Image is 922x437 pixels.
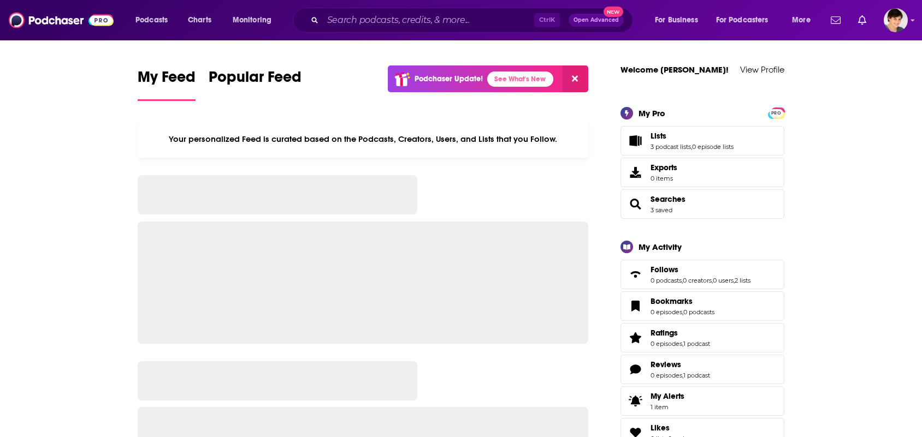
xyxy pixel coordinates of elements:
a: 0 users [713,277,734,284]
span: Searches [620,189,784,219]
span: Likes [651,423,670,433]
p: Podchaser Update! [415,74,483,83]
span: Popular Feed [209,68,302,93]
div: My Activity [639,242,682,252]
a: Exports [620,158,784,187]
span: My Alerts [624,393,646,409]
span: More [792,13,811,28]
a: Bookmarks [651,296,714,306]
a: Reviews [624,362,646,377]
span: My Alerts [651,391,684,401]
a: Reviews [651,360,710,369]
span: , [712,277,713,284]
button: open menu [784,11,824,29]
a: 3 podcast lists [651,143,691,151]
a: My Alerts [620,386,784,416]
span: , [691,143,692,151]
div: Your personalized Feed is curated based on the Podcasts, Creators, Users, and Lists that you Follow. [138,121,588,158]
button: open menu [647,11,712,29]
span: , [682,308,683,316]
button: Open AdvancedNew [569,14,624,27]
a: Lists [624,133,646,148]
a: 0 episodes [651,372,682,379]
img: Podchaser - Follow, Share and Rate Podcasts [9,10,114,31]
a: 0 podcasts [683,308,714,316]
span: Reviews [620,355,784,384]
span: PRO [770,109,783,117]
span: , [682,277,683,284]
a: Ratings [624,330,646,345]
a: 0 episode lists [692,143,734,151]
a: 0 podcasts [651,277,682,284]
span: Ratings [620,323,784,352]
a: 2 lists [735,277,750,284]
span: Open Advanced [574,17,619,23]
span: New [604,7,623,17]
button: open menu [128,11,182,29]
a: 0 creators [683,277,712,284]
a: Ratings [651,328,710,338]
a: Follows [624,267,646,282]
span: Exports [651,163,677,172]
button: Show profile menu [884,8,908,32]
a: 1 podcast [683,372,710,379]
a: Welcome [PERSON_NAME]! [620,64,729,75]
a: View Profile [740,64,784,75]
span: 0 items [651,175,677,182]
div: My Pro [639,108,665,118]
button: open menu [709,11,784,29]
a: PRO [770,108,783,116]
span: Follows [651,265,678,274]
span: , [682,340,683,348]
span: For Business [655,13,698,28]
a: See What's New [487,71,553,87]
input: Search podcasts, credits, & more... [323,11,534,29]
span: My Feed [138,68,196,93]
a: Show notifications dropdown [826,11,845,29]
span: Podcasts [135,13,168,28]
span: Charts [188,13,211,28]
span: , [734,277,735,284]
span: Bookmarks [620,291,784,321]
a: Charts [181,11,218,29]
a: Searches [624,196,646,212]
span: Monitoring [233,13,271,28]
span: Logged in as bethwouldknow [884,8,908,32]
a: Lists [651,131,734,141]
a: 0 episodes [651,340,682,348]
span: Lists [651,131,666,141]
button: open menu [225,11,286,29]
span: Lists [620,126,784,155]
span: Ratings [651,328,678,338]
img: User Profile [884,8,908,32]
a: My Feed [138,68,196,101]
span: Ctrl K [534,13,560,27]
span: For Podcasters [716,13,769,28]
a: Bookmarks [624,298,646,314]
a: Follows [651,265,750,274]
a: Show notifications dropdown [854,11,871,29]
span: Follows [620,260,784,289]
div: Search podcasts, credits, & more... [303,8,643,33]
a: 3 saved [651,206,672,214]
a: Searches [651,194,685,204]
span: Exports [624,165,646,180]
span: , [682,372,683,379]
a: 1 podcast [683,340,710,348]
span: 1 item [651,403,684,411]
a: 0 episodes [651,308,682,316]
a: Popular Feed [209,68,302,101]
span: Reviews [651,360,681,369]
a: Likes [651,423,696,433]
span: Bookmarks [651,296,693,306]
